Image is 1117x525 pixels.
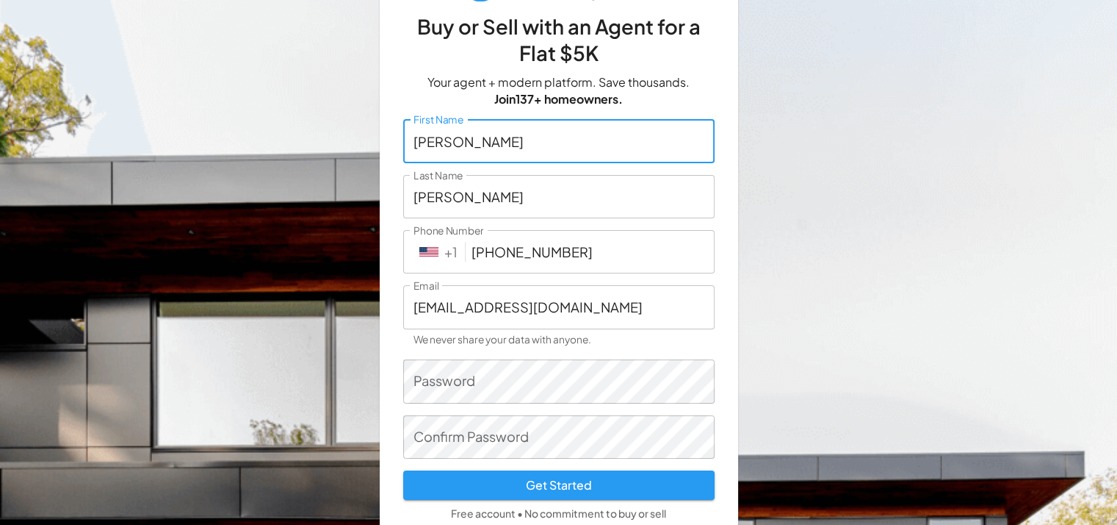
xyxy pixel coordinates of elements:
[413,332,704,349] p: We never share your data with anyone.
[403,506,715,521] p: Free account • No commitment to buy or sell
[403,13,715,67] h5: Buy or Sell with an Agent for a Flat $5K
[413,279,439,293] label: Email
[413,113,463,127] label: First Name
[413,224,483,238] label: Phone Number
[494,91,623,107] b: Join 137 + homeowners.
[403,471,715,500] button: Get Started
[403,74,715,108] p: Your agent + modern platform. Save thousands.
[413,168,463,183] label: Last Name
